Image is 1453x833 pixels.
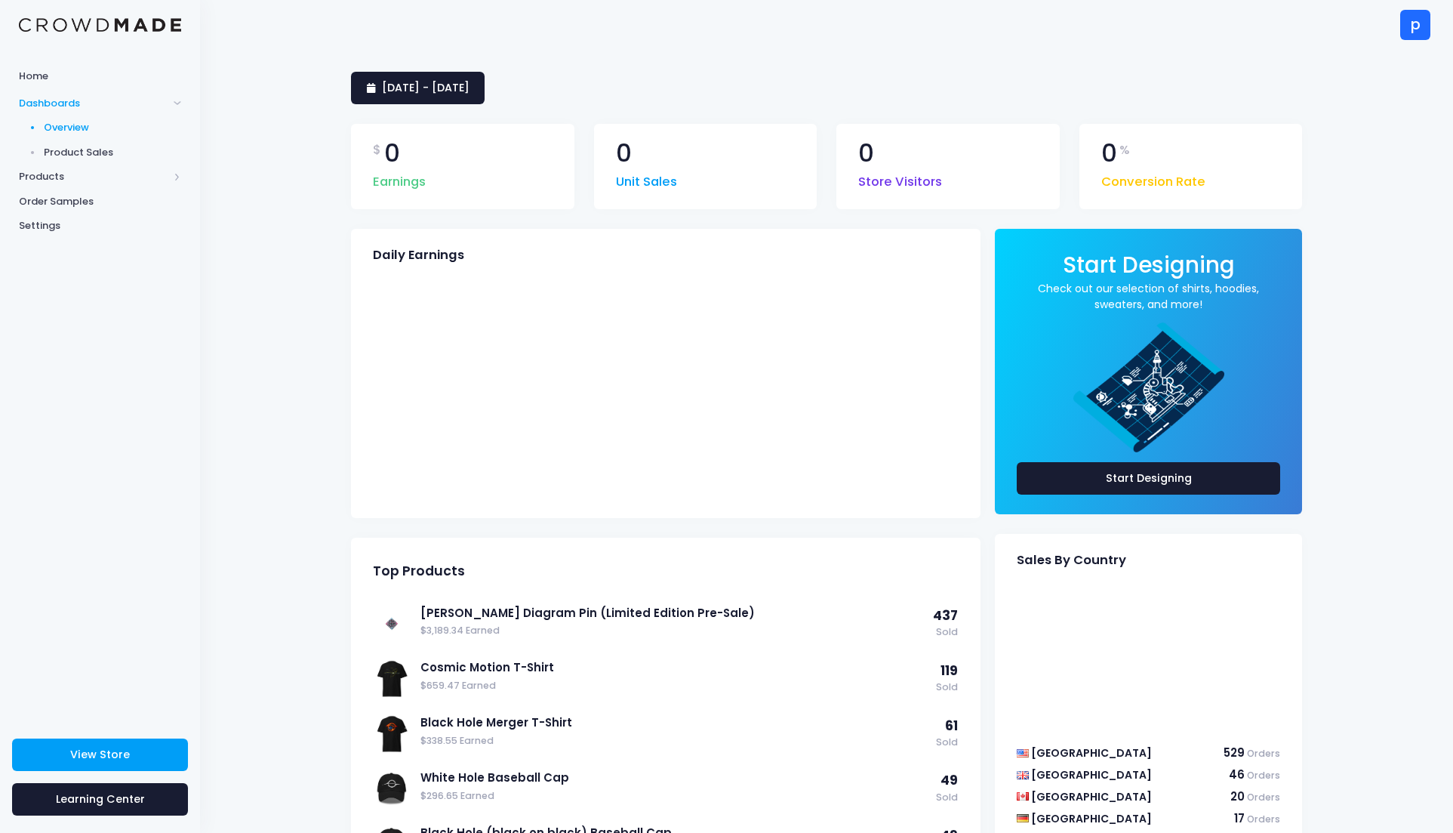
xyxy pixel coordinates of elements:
span: Learning Center [56,791,145,807]
span: Top Products [373,563,465,579]
span: [GEOGRAPHIC_DATA] [1031,745,1152,760]
span: [GEOGRAPHIC_DATA] [1031,767,1152,782]
a: [DATE] - [DATE] [351,72,485,104]
span: Home [19,69,181,84]
span: $3,189.34 Earned [420,624,925,638]
span: Order Samples [19,194,181,209]
span: Orders [1247,813,1280,825]
span: Daily Earnings [373,248,464,263]
img: Logo [19,18,181,32]
span: Products [19,169,168,184]
a: View Store [12,739,188,771]
span: 46 [1229,767,1245,782]
span: 437 [933,606,958,625]
span: [GEOGRAPHIC_DATA] [1031,789,1152,804]
span: Settings [19,218,181,233]
span: Conversion Rate [1101,165,1205,192]
a: Start Designing [1063,262,1235,276]
span: [GEOGRAPHIC_DATA] [1031,811,1152,826]
span: 0 [616,141,632,166]
div: p [1400,10,1430,40]
span: Earnings [373,165,426,192]
span: Orders [1247,747,1280,760]
span: Store Visitors [858,165,942,192]
span: Product Sales [44,145,182,160]
span: $ [373,141,381,159]
span: 0 [1101,141,1117,166]
span: 529 [1224,745,1245,760]
span: Unit Sales [616,165,677,192]
span: Orders [1247,769,1280,782]
span: 0 [384,141,400,166]
span: Sold [936,680,958,695]
a: White Hole Baseball Cap [420,770,928,786]
span: Sales By Country [1017,553,1126,568]
span: Sold [933,625,958,640]
a: Learning Center [12,783,188,816]
span: $338.55 Earned [420,734,928,748]
a: Check out our selection of shirts, hoodies, sweaters, and more! [1017,281,1280,313]
span: 49 [940,771,958,789]
span: 17 [1234,810,1245,826]
span: % [1119,141,1130,159]
a: Cosmic Motion T-Shirt [420,659,928,676]
span: Overview [44,120,182,135]
a: Black Hole Merger T-Shirt [420,714,928,731]
span: $659.47 Earned [420,679,928,693]
a: [PERSON_NAME] Diagram Pin (Limited Edition Pre-Sale) [420,605,925,622]
span: View Store [70,747,130,762]
span: 119 [940,662,958,680]
span: Sold [936,736,958,750]
span: Dashboards [19,96,168,111]
span: 61 [945,717,958,735]
a: Start Designing [1017,462,1280,495]
span: [DATE] - [DATE] [382,80,469,95]
span: Start Designing [1063,249,1235,280]
span: 0 [858,141,874,166]
span: $296.65 Earned [420,789,928,804]
span: Orders [1247,791,1280,804]
span: 20 [1230,788,1245,804]
span: Sold [936,791,958,805]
